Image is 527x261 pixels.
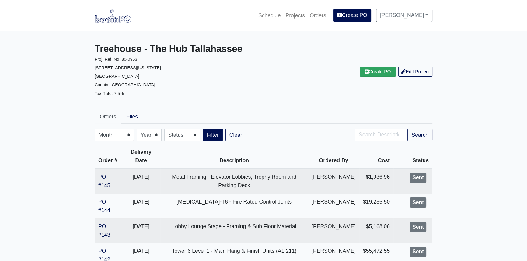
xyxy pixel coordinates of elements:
[95,43,259,55] h3: Treehouse - The Hub Tallahassee
[355,129,407,141] input: Search
[359,169,393,194] td: $1,936.96
[160,218,308,243] td: Lobby Lounge Stage - Framing & Sub Floor Material
[256,9,283,22] a: Schedule
[122,144,160,169] th: Delivery Date
[98,199,110,213] a: PO #144
[410,173,426,183] div: Sent
[160,144,308,169] th: Description
[95,82,155,87] small: County: [GEOGRAPHIC_DATA]
[98,174,110,188] a: PO #145
[376,9,432,22] a: [PERSON_NAME]
[95,65,161,70] small: [STREET_ADDRESS][US_STATE]
[308,169,359,194] td: [PERSON_NAME]
[410,222,426,232] div: Sent
[95,110,121,124] a: Orders
[359,194,393,218] td: $19,285.50
[225,129,246,141] a: Clear
[407,129,432,141] button: Search
[333,9,371,22] a: Create PO
[203,129,223,141] button: Filter
[410,247,426,257] div: Sent
[308,194,359,218] td: [PERSON_NAME]
[398,67,432,77] a: Edit Project
[95,74,139,79] small: [GEOGRAPHIC_DATA]
[122,194,160,218] td: [DATE]
[122,169,160,194] td: [DATE]
[359,144,393,169] th: Cost
[95,57,137,62] small: Proj. Ref. No: 80-0953
[95,144,122,169] th: Order #
[307,9,329,22] a: Orders
[121,110,143,124] a: Files
[410,197,426,208] div: Sent
[160,169,308,194] td: Metal Framing - Elevator Lobbies, Trophy Room and Parking Deck
[360,67,396,77] a: Create PO
[308,144,359,169] th: Ordered By
[160,194,308,218] td: [MEDICAL_DATA]-T6 - Fire Rated Control Joints
[98,223,110,238] a: PO #143
[122,218,160,243] td: [DATE]
[95,91,124,96] small: Tax Rate: 7.5%
[308,218,359,243] td: [PERSON_NAME]
[393,144,432,169] th: Status
[283,9,307,22] a: Projects
[359,218,393,243] td: $5,168.06
[95,9,131,22] img: boomPO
